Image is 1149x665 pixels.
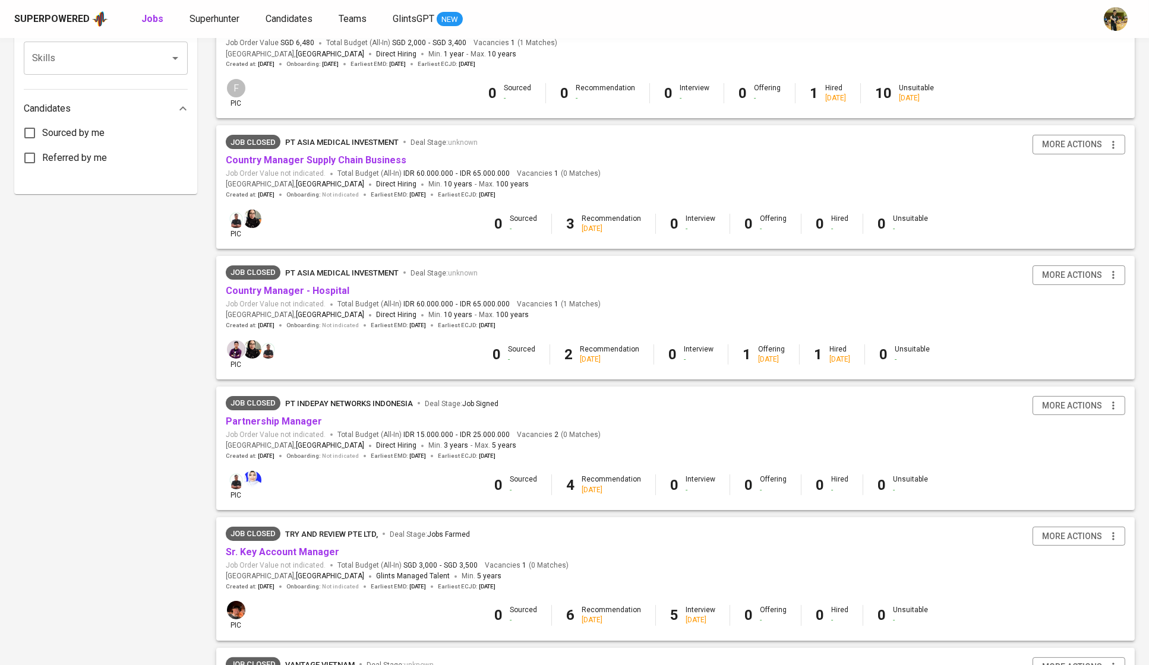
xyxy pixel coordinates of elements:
[504,83,531,103] div: Sourced
[226,546,339,558] a: Sr. Key Account Manager
[496,311,529,319] span: 100 years
[226,137,280,148] span: Job Closed
[24,102,71,116] p: Candidates
[226,78,247,99] div: F
[167,50,184,66] button: Open
[322,321,359,330] span: Not indicated
[738,85,747,102] b: 0
[411,269,478,277] span: Deal Stage :
[686,474,715,495] div: Interview
[226,528,280,540] span: Job Closed
[428,180,472,188] span: Min.
[566,607,574,623] b: 6
[438,452,495,460] span: Earliest ECJD :
[831,214,848,234] div: Hired
[351,60,406,68] span: Earliest EMD :
[42,126,105,140] span: Sourced by me
[190,13,239,24] span: Superhunter
[582,605,641,625] div: Recommendation
[226,265,280,280] div: Job already placed by Glints
[339,13,367,24] span: Teams
[409,191,426,199] span: [DATE]
[668,346,677,363] b: 0
[670,216,678,232] b: 0
[509,38,515,48] span: 1
[493,346,501,363] b: 0
[438,321,495,330] span: Earliest ECJD :
[280,38,314,48] span: SGD 6,480
[831,615,848,625] div: -
[92,10,108,28] img: app logo
[553,430,558,440] span: 2
[517,299,601,309] span: Vacancies ( 1 Matches )
[337,169,510,179] span: Total Budget (All-In)
[456,430,457,440] span: -
[893,224,928,234] div: -
[226,430,326,440] span: Job Order Value not indicated.
[510,605,537,625] div: Sourced
[582,485,641,495] div: [DATE]
[376,441,416,449] span: Direct Hiring
[226,60,274,68] span: Created at :
[285,268,399,277] span: PT Asia Medical Investment
[462,572,501,580] span: Min.
[758,354,785,365] div: [DATE]
[462,400,498,408] span: Job Signed
[437,14,463,26] span: NEW
[494,477,503,493] b: 0
[427,530,470,539] span: Jobs Farmed
[744,477,753,493] b: 0
[286,452,359,460] span: Onboarding :
[899,93,934,103] div: [DATE]
[582,224,641,234] div: [DATE]
[227,210,245,228] img: fakhrul@glints.com
[226,154,406,166] a: Country Manager Supply Chain Business
[337,430,510,440] span: Total Budget (All-In)
[758,344,785,365] div: Offering
[403,560,437,571] span: SGD 3,000
[403,169,453,179] span: IDR 60.000.000
[686,485,715,495] div: -
[258,191,274,199] span: [DATE]
[259,340,277,359] img: fakhrul@glints.com
[466,49,468,61] span: -
[258,452,274,460] span: [DATE]
[508,354,535,365] div: -
[479,191,495,199] span: [DATE]
[243,210,261,228] img: raafighayani@glints.com
[226,470,247,501] div: pic
[448,138,478,147] span: unknown
[141,13,163,24] b: Jobs
[816,477,824,493] b: 0
[371,191,426,199] span: Earliest EMD :
[266,13,312,24] span: Candidates
[226,299,326,309] span: Job Order Value not indicated.
[428,311,472,319] span: Min.
[425,400,498,408] span: Deal Stage :
[322,60,339,68] span: [DATE]
[243,471,261,489] img: berlianing@glints.com
[744,216,753,232] b: 0
[760,485,787,495] div: -
[475,179,476,191] span: -
[1042,137,1102,152] span: more actions
[444,311,472,319] span: 10 years
[479,180,529,188] span: Max.
[322,582,359,591] span: Not indicated
[582,474,641,495] div: Recommendation
[444,441,468,449] span: 3 years
[517,430,601,440] span: Vacancies ( 0 Matches )
[258,60,274,68] span: [DATE]
[814,346,822,363] b: 1
[831,474,848,495] div: Hired
[510,485,537,495] div: -
[403,430,453,440] span: IDR 15.000.000
[1042,398,1102,413] span: more actions
[670,607,678,623] b: 5
[831,605,848,625] div: Hired
[226,571,364,582] span: [GEOGRAPHIC_DATA] ,
[479,311,529,319] span: Max.
[831,224,848,234] div: -
[190,12,242,27] a: Superhunter
[403,299,453,309] span: IDR 60.000.000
